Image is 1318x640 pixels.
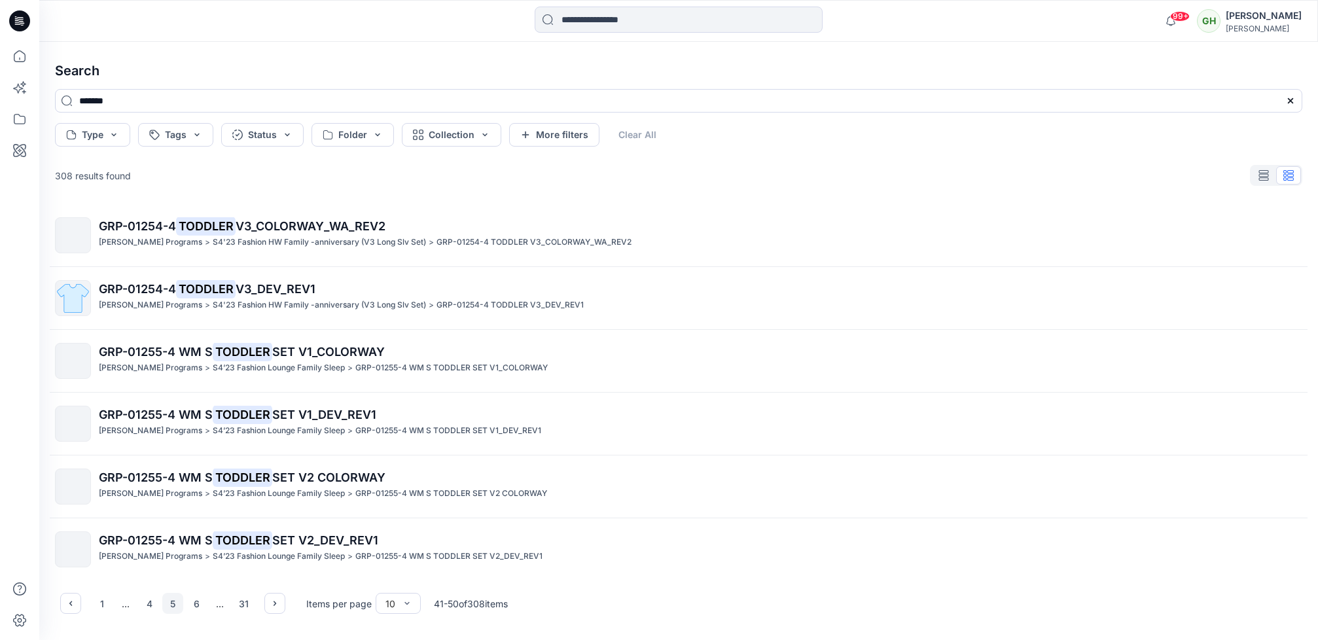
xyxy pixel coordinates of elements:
[402,123,501,147] button: Collection
[272,345,385,359] span: SET V1_COLORWAY
[213,236,426,249] p: S4'23 Fashion HW Family -anniversary (V3 Long Slv Set)
[1197,9,1220,33] div: GH
[429,236,434,249] p: >
[209,593,230,614] div: ...
[385,597,395,611] div: 10
[99,298,202,312] p: Richard Leeds Programs
[47,461,1310,512] a: GRP-01255-4 WM STODDLERSET V2 COLORWAY[PERSON_NAME] Programs>S4’23 Fashion Lounge Family Sleep>GR...
[355,487,547,501] p: GRP-01255-4 WM S TODDLER SET V2 COLORWAY
[45,52,1313,89] h4: Search
[99,361,202,375] p: Richard Leeds Programs
[99,424,202,438] p: Richard Leeds Programs
[236,219,385,233] span: V3_COLORWAY_WA_REV2
[186,593,207,614] button: 6
[115,593,136,614] div: ...
[213,298,426,312] p: S4'23 Fashion HW Family -anniversary (V3 Long Slv Set)
[205,236,210,249] p: >
[1226,8,1302,24] div: [PERSON_NAME]
[47,398,1310,450] a: GRP-01255-4 WM STODDLERSET V1_DEV_REV1[PERSON_NAME] Programs>S4’23 Fashion Lounge Family Sleep>GR...
[213,342,272,361] mark: TODDLER
[205,424,210,438] p: >
[347,487,353,501] p: >
[213,531,272,549] mark: TODDLER
[205,361,210,375] p: >
[213,361,345,375] p: S4’23 Fashion Lounge Family Sleep
[47,272,1310,324] a: GRP-01254-4TODDLERV3_DEV_REV1[PERSON_NAME] Programs>S4'23 Fashion HW Family -anniversary (V3 Long...
[99,487,202,501] p: Richard Leeds Programs
[55,123,130,147] button: Type
[347,550,353,563] p: >
[347,361,353,375] p: >
[306,597,372,611] p: Items per page
[99,550,202,563] p: Richard Leeds Programs
[99,408,213,421] span: GRP-01255-4 WM S
[221,123,304,147] button: Status
[162,593,183,614] button: 5
[213,424,345,438] p: S4’23 Fashion Lounge Family Sleep
[213,487,345,501] p: S4’23 Fashion Lounge Family Sleep
[272,471,385,484] span: SET V2 COLORWAY
[1226,24,1302,33] div: [PERSON_NAME]
[347,424,353,438] p: >
[47,524,1310,575] a: GRP-01255-4 WM STODDLERSET V2_DEV_REV1[PERSON_NAME] Programs>S4’23 Fashion Lounge Family Sleep>GR...
[99,345,213,359] span: GRP-01255-4 WM S
[1170,11,1190,22] span: 99+
[205,550,210,563] p: >
[138,123,213,147] button: Tags
[436,298,584,312] p: GRP-01254-4 TODDLER V3_DEV_REV1
[99,219,176,233] span: GRP-01254-4
[312,123,394,147] button: Folder
[99,471,213,484] span: GRP-01255-4 WM S
[436,236,632,249] p: GRP-01254-4 TODDLER V3_COLORWAY_WA_REV2
[355,361,548,375] p: GRP-01255-4 WM S TODDLER SET V1_COLORWAY
[47,335,1310,387] a: GRP-01255-4 WM STODDLERSET V1_COLORWAY[PERSON_NAME] Programs>S4’23 Fashion Lounge Family Sleep>GR...
[272,533,378,547] span: SET V2_DEV_REV1
[429,298,434,312] p: >
[236,282,315,296] span: V3_DEV_REV1
[355,550,543,563] p: GRP-01255-4 WM S TODDLER SET V2_DEV_REV1
[205,487,210,501] p: >
[176,279,236,298] mark: TODDLER
[272,408,376,421] span: SET V1_DEV_REV1
[355,424,541,438] p: GRP-01255-4 WM S TODDLER SET V1_DEV_REV1
[509,123,599,147] button: More filters
[99,533,213,547] span: GRP-01255-4 WM S
[233,593,254,614] button: 31
[99,282,176,296] span: GRP-01254-4
[434,597,508,611] p: 41 - 50 of 308 items
[213,405,272,423] mark: TODDLER
[139,593,160,614] button: 4
[176,217,236,235] mark: TODDLER
[99,236,202,249] p: Richard Leeds Programs
[55,169,131,183] p: 308 results found
[213,468,272,486] mark: TODDLER
[205,298,210,312] p: >
[92,593,113,614] button: 1
[47,209,1310,261] a: GRP-01254-4TODDLERV3_COLORWAY_WA_REV2[PERSON_NAME] Programs>S4'23 Fashion HW Family -anniversary ...
[213,550,345,563] p: S4’23 Fashion Lounge Family Sleep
